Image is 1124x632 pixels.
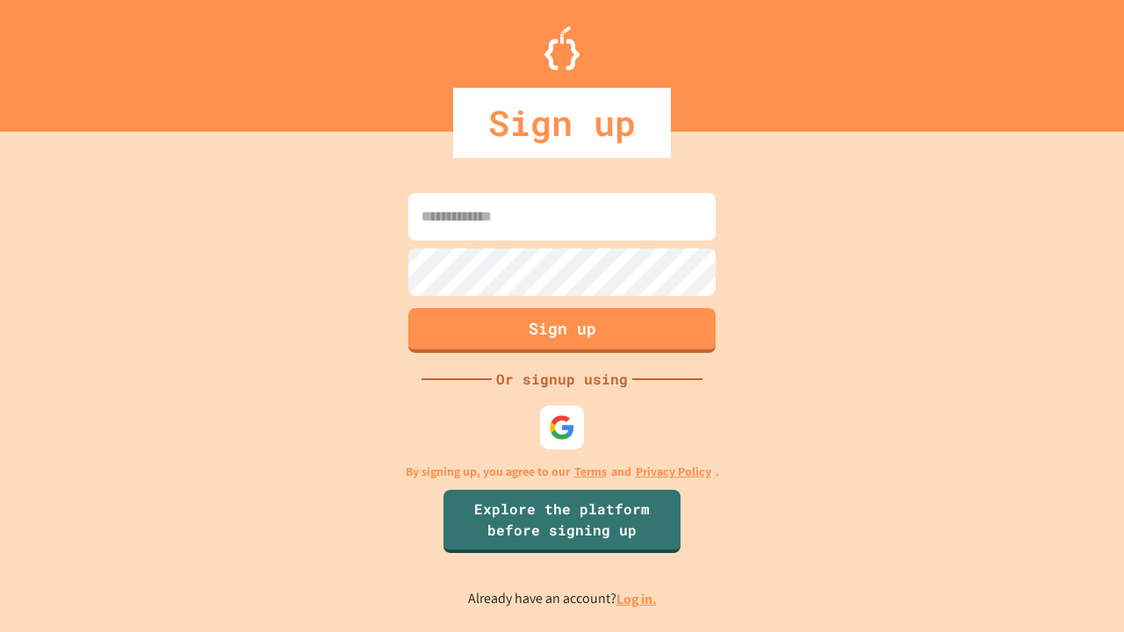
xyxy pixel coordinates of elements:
[408,308,716,353] button: Sign up
[544,26,580,70] img: Logo.svg
[636,463,711,481] a: Privacy Policy
[443,490,681,553] a: Explore the platform before signing up
[406,463,719,481] p: By signing up, you agree to our and .
[453,88,671,158] div: Sign up
[549,414,575,441] img: google-icon.svg
[616,590,657,608] a: Log in.
[468,588,657,610] p: Already have an account?
[492,369,632,390] div: Or signup using
[574,463,607,481] a: Terms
